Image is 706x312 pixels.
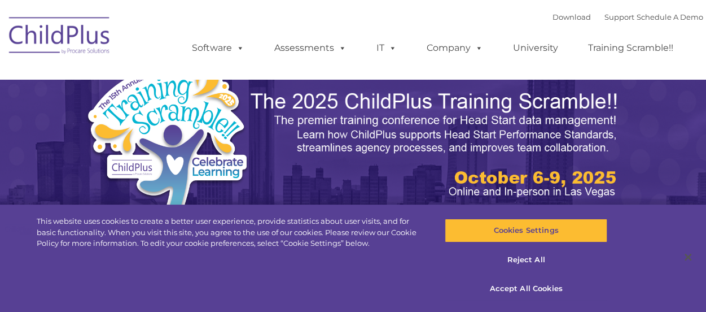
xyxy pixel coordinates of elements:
a: Company [415,37,494,59]
a: Software [181,37,256,59]
span: Last name [157,75,191,83]
img: ChildPlus by Procare Solutions [3,9,116,66]
a: Support [604,12,634,21]
a: Assessments [263,37,358,59]
div: This website uses cookies to create a better user experience, provide statistics about user visit... [37,216,424,249]
a: Training Scramble!! [577,37,685,59]
a: IT [365,37,408,59]
a: Download [552,12,591,21]
span: Phone number [157,121,205,129]
button: Close [676,245,700,270]
button: Accept All Cookies [445,277,607,301]
font: | [552,12,703,21]
a: University [502,37,569,59]
button: Reject All [445,248,607,272]
a: Schedule A Demo [637,12,703,21]
button: Cookies Settings [445,219,607,242]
